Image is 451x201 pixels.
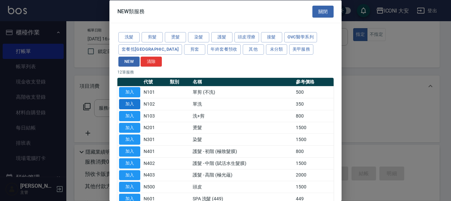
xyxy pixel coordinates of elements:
button: 清除 [141,56,162,67]
button: 加入 [119,99,140,109]
button: 未分類 [266,44,287,54]
td: 洗+剪 [191,110,294,122]
td: 護髮 - 中階 (賦活水生髮膜) [191,157,294,169]
button: NEW [118,56,140,67]
button: 加入 [119,182,140,192]
td: N101 [142,86,168,98]
td: 燙髮 [191,122,294,134]
button: 加入 [119,123,140,133]
td: N102 [142,98,168,110]
button: 加入 [119,146,140,157]
button: 加入 [119,134,140,145]
td: 1500 [294,181,334,193]
td: 單洗 [191,98,294,110]
td: 護髮 - 高階 (極光蘊) [191,169,294,181]
td: 500 [294,86,334,98]
button: 接髮 [261,32,282,42]
td: N500 [142,181,168,193]
button: 其他 [243,44,264,54]
button: 美甲服務 [289,44,314,54]
td: 染髮 [191,133,294,145]
td: 單剪 (不洗) [191,86,294,98]
button: 燙髮 [165,32,186,42]
button: 加入 [119,158,140,168]
td: 1500 [294,122,334,134]
td: N401 [142,145,168,157]
td: N201 [142,122,168,134]
th: 代號 [142,78,168,86]
th: 類別 [168,78,191,86]
td: 800 [294,145,334,157]
button: 加入 [119,111,140,121]
p: 12 筆服務 [117,69,334,75]
th: 名稱 [191,78,294,86]
td: N301 [142,133,168,145]
button: 剪髮 [142,32,163,42]
button: 加入 [119,87,140,97]
td: 350 [294,98,334,110]
td: 1500 [294,157,334,169]
td: N103 [142,110,168,122]
th: 參考價格 [294,78,334,86]
button: ovc醫學系列 [284,32,317,42]
button: 染髮 [188,32,209,42]
button: 年終套餐預收 [207,44,240,54]
button: 護髮 [211,32,232,42]
button: 套餐抵[GEOGRAPHIC_DATA] [118,44,182,54]
button: 關閉 [312,5,334,18]
td: 頭皮 [191,181,294,193]
td: N403 [142,169,168,181]
button: 剪套 [184,44,205,54]
td: 2000 [294,169,334,181]
button: 洗髮 [118,32,140,42]
button: 加入 [119,170,140,180]
span: NEW類服務 [117,8,145,15]
td: 800 [294,110,334,122]
td: N402 [142,157,168,169]
td: 1500 [294,133,334,145]
td: 護髮 - 初階 (極致髮膜) [191,145,294,157]
button: 頭皮理療 [234,32,259,42]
